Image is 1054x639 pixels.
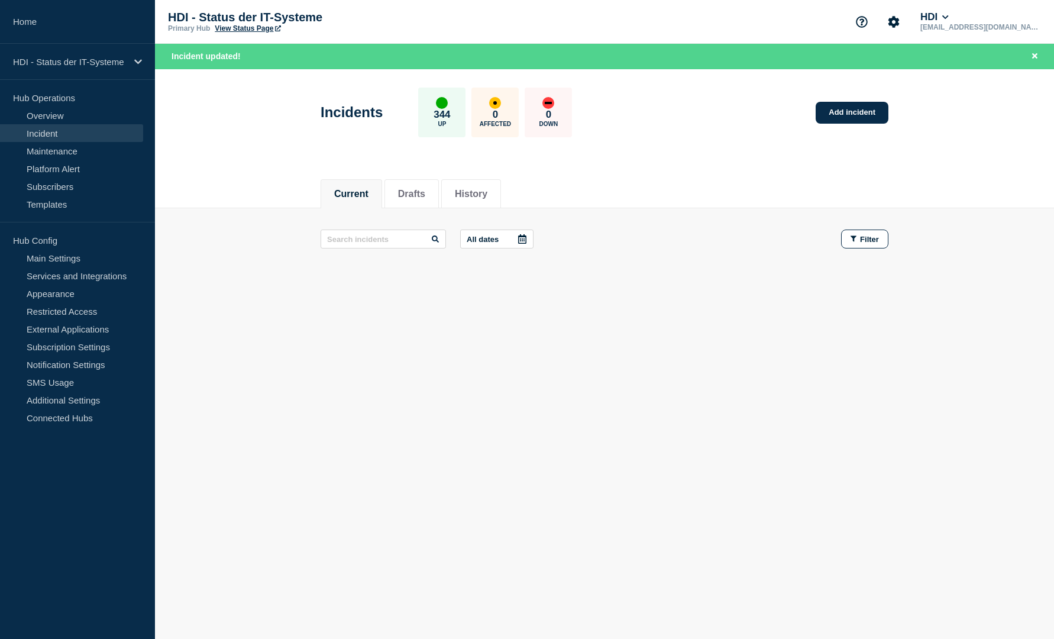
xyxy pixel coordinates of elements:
button: Support [849,9,874,34]
button: All dates [460,230,534,248]
button: History [455,189,487,199]
span: Filter [860,235,879,244]
h1: Incidents [321,104,383,121]
p: 0 [546,109,551,121]
button: Account settings [881,9,906,34]
p: Primary Hub [168,24,210,33]
p: Affected [480,121,511,127]
p: HDI - Status der IT-Systeme [13,57,127,67]
p: HDI - Status der IT-Systeme [168,11,405,24]
button: Drafts [398,189,425,199]
button: Filter [841,230,888,248]
span: Incident updated! [172,51,241,61]
div: affected [489,97,501,109]
p: Up [438,121,446,127]
p: All dates [467,235,499,244]
a: Add incident [816,102,888,124]
p: 0 [493,109,498,121]
button: HDI [918,11,951,23]
input: Search incidents [321,230,446,248]
div: down [542,97,554,109]
button: Current [334,189,368,199]
div: up [436,97,448,109]
p: Down [539,121,558,127]
a: View Status Page [215,24,280,33]
p: 344 [434,109,450,121]
p: [EMAIL_ADDRESS][DOMAIN_NAME] [918,23,1041,31]
button: Close banner [1027,50,1042,63]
